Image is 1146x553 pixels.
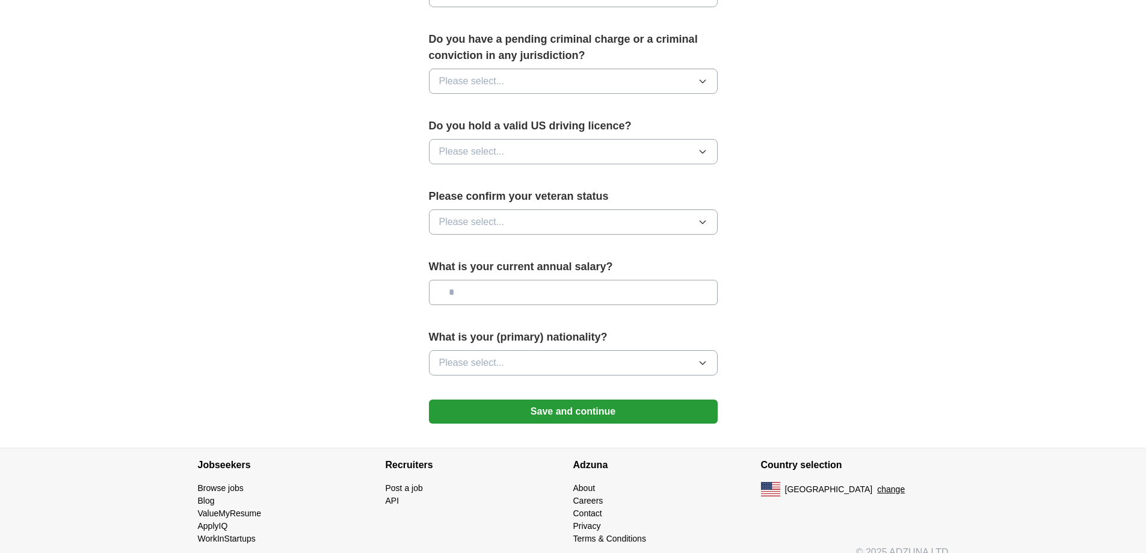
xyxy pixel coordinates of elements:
a: Terms & Conditions [573,534,646,543]
span: Please select... [439,215,505,229]
button: Please select... [429,69,718,94]
a: ApplyIQ [198,521,228,531]
label: What is your current annual salary? [429,259,718,275]
span: [GEOGRAPHIC_DATA] [785,483,873,496]
button: Please select... [429,139,718,164]
img: US flag [761,482,780,496]
label: Please confirm your veteran status [429,188,718,205]
a: Blog [198,496,215,505]
a: Contact [573,508,602,518]
button: change [877,483,905,496]
button: Please select... [429,209,718,235]
a: About [573,483,596,493]
a: API [386,496,399,505]
button: Save and continue [429,400,718,424]
a: Careers [573,496,603,505]
a: Browse jobs [198,483,244,493]
label: Do you have a pending criminal charge or a criminal conviction in any jurisdiction? [429,31,718,64]
a: WorkInStartups [198,534,256,543]
button: Please select... [429,350,718,375]
span: Please select... [439,356,505,370]
a: Privacy [573,521,601,531]
span: Please select... [439,144,505,159]
h4: Country selection [761,448,949,482]
a: Post a job [386,483,423,493]
a: ValueMyResume [198,508,262,518]
span: Please select... [439,74,505,88]
label: Do you hold a valid US driving licence? [429,118,718,134]
label: What is your (primary) nationality? [429,329,718,345]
